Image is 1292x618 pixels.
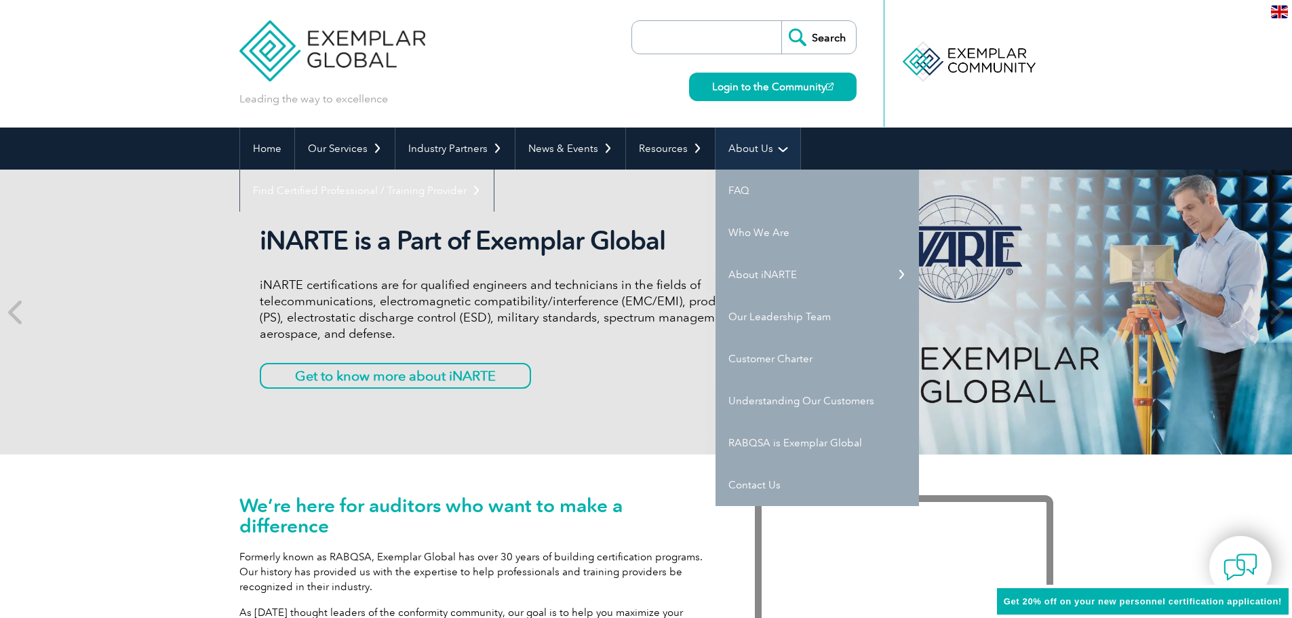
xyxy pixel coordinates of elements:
a: About iNARTE [716,254,919,296]
h2: iNARTE is a Part of Exemplar Global [260,225,768,256]
a: Find Certified Professional / Training Provider [240,170,494,212]
p: iNARTE certifications are for qualified engineers and technicians in the fields of telecommunicat... [260,277,768,342]
a: News & Events [515,128,625,170]
a: Home [240,128,294,170]
p: Leading the way to excellence [239,92,388,107]
a: Who We Are [716,212,919,254]
span: Get 20% off on your new personnel certification application! [1004,596,1282,606]
a: About Us [716,128,800,170]
a: Our Services [295,128,395,170]
a: Resources [626,128,715,170]
p: Formerly known as RABQSA, Exemplar Global has over 30 years of building certification programs. O... [239,549,714,594]
a: RABQSA is Exemplar Global [716,422,919,464]
a: Understanding Our Customers [716,380,919,422]
a: Login to the Community [689,73,857,101]
input: Search [781,21,856,54]
a: Industry Partners [395,128,515,170]
h1: We’re here for auditors who want to make a difference [239,495,714,536]
img: contact-chat.png [1224,550,1257,584]
img: en [1271,5,1288,18]
a: Our Leadership Team [716,296,919,338]
a: Get to know more about iNARTE [260,363,531,389]
a: Contact Us [716,464,919,506]
a: Customer Charter [716,338,919,380]
img: open_square.png [826,83,834,90]
a: FAQ [716,170,919,212]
